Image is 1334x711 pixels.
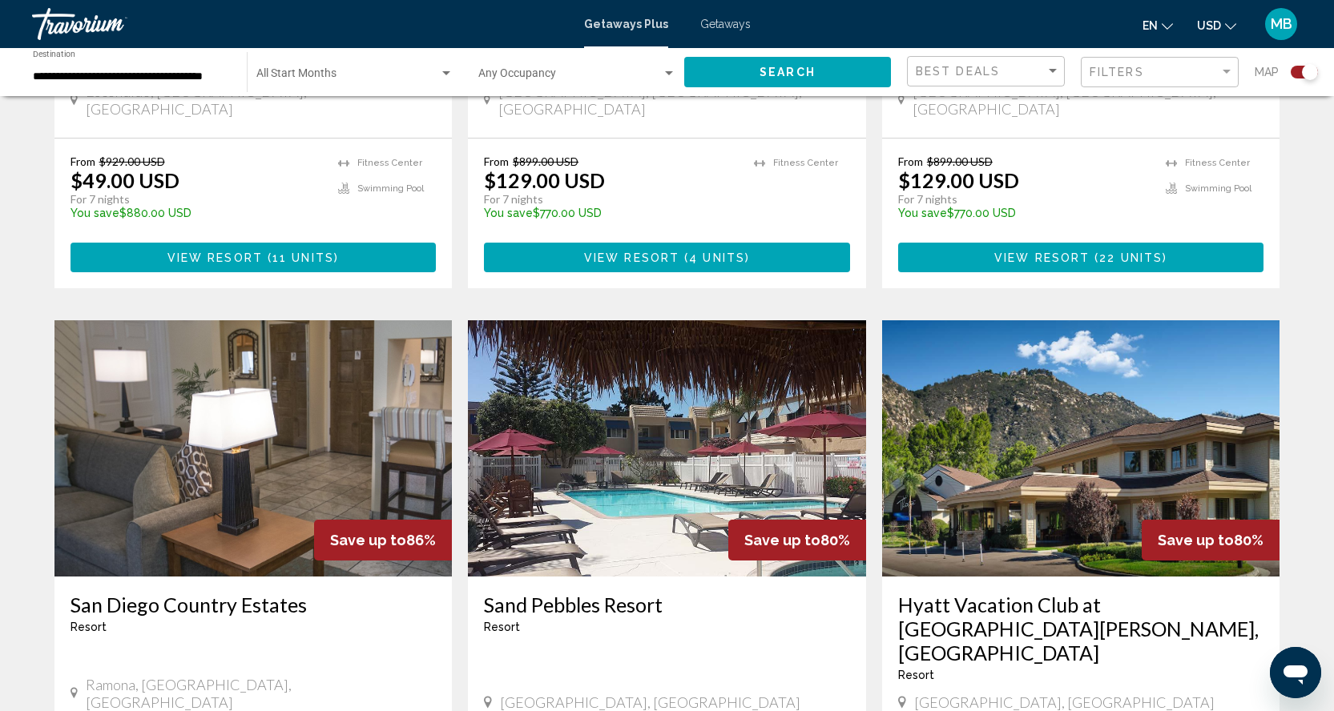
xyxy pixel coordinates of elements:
[684,57,891,86] button: Search
[99,155,165,168] span: $929.00 USD
[1197,19,1221,32] span: USD
[898,592,1264,665] a: Hyatt Vacation Club at [GEOGRAPHIC_DATA][PERSON_NAME], [GEOGRAPHIC_DATA]
[916,65,1060,78] mat-select: Sort by
[994,251,1090,264] span: View Resort
[357,158,422,168] span: Fitness Center
[1271,16,1292,32] span: MB
[272,251,334,264] span: 11 units
[71,168,179,192] p: $49.00 USD
[760,66,816,79] span: Search
[914,693,1215,711] span: [GEOGRAPHIC_DATA], [GEOGRAPHIC_DATA]
[1143,19,1158,32] span: en
[314,520,452,560] div: 86%
[700,18,751,30] a: Getaways
[1158,532,1234,548] span: Save up to
[728,520,866,560] div: 80%
[898,243,1264,272] button: View Resort(22 units)
[1099,251,1163,264] span: 22 units
[898,669,934,681] span: Resort
[71,621,107,633] span: Resort
[484,168,605,192] p: $129.00 USD
[71,592,437,617] a: San Diego Country Estates
[54,320,453,576] img: 0062I01X.jpg
[1197,14,1236,37] button: Change currency
[1185,183,1251,194] span: Swimming Pool
[1270,647,1321,698] iframe: Button to launch messaging window
[263,251,339,264] span: ( )
[484,243,850,272] button: View Resort(4 units)
[1185,158,1250,168] span: Fitness Center
[927,155,993,168] span: $899.00 USD
[500,693,800,711] span: [GEOGRAPHIC_DATA], [GEOGRAPHIC_DATA]
[484,207,738,219] p: $770.00 USD
[744,532,820,548] span: Save up to
[86,82,436,118] span: Escondido, [GEOGRAPHIC_DATA], [GEOGRAPHIC_DATA]
[1081,56,1239,89] button: Filter
[71,155,95,168] span: From
[357,183,424,194] span: Swimming Pool
[1142,520,1280,560] div: 80%
[513,155,578,168] span: $899.00 USD
[679,251,750,264] span: ( )
[689,251,745,264] span: 4 units
[71,192,323,207] p: For 7 nights
[1090,251,1167,264] span: ( )
[898,168,1019,192] p: $129.00 USD
[773,158,838,168] span: Fitness Center
[71,207,323,219] p: $880.00 USD
[498,82,850,118] span: [GEOGRAPHIC_DATA], [GEOGRAPHIC_DATA], [GEOGRAPHIC_DATA]
[484,592,850,617] a: Sand Pebbles Resort
[32,8,568,40] a: Travorium
[898,155,923,168] span: From
[584,251,679,264] span: View Resort
[484,155,509,168] span: From
[1090,66,1144,78] span: Filters
[86,676,436,711] span: Ramona, [GEOGRAPHIC_DATA], [GEOGRAPHIC_DATA]
[916,65,1000,78] span: Best Deals
[484,621,520,633] span: Resort
[71,243,437,272] button: View Resort(11 units)
[1143,14,1173,37] button: Change language
[1255,61,1279,83] span: Map
[468,320,866,576] img: ii_spk1.jpg
[484,207,533,219] span: You save
[882,320,1280,576] img: ii_lwr1.jpg
[71,207,119,219] span: You save
[584,18,668,30] a: Getaways Plus
[913,82,1264,118] span: [GEOGRAPHIC_DATA], [GEOGRAPHIC_DATA], [GEOGRAPHIC_DATA]
[898,207,947,219] span: You save
[330,532,406,548] span: Save up to
[898,192,1151,207] p: For 7 nights
[167,251,263,264] span: View Resort
[1260,7,1302,41] button: User Menu
[898,207,1151,219] p: $770.00 USD
[484,192,738,207] p: For 7 nights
